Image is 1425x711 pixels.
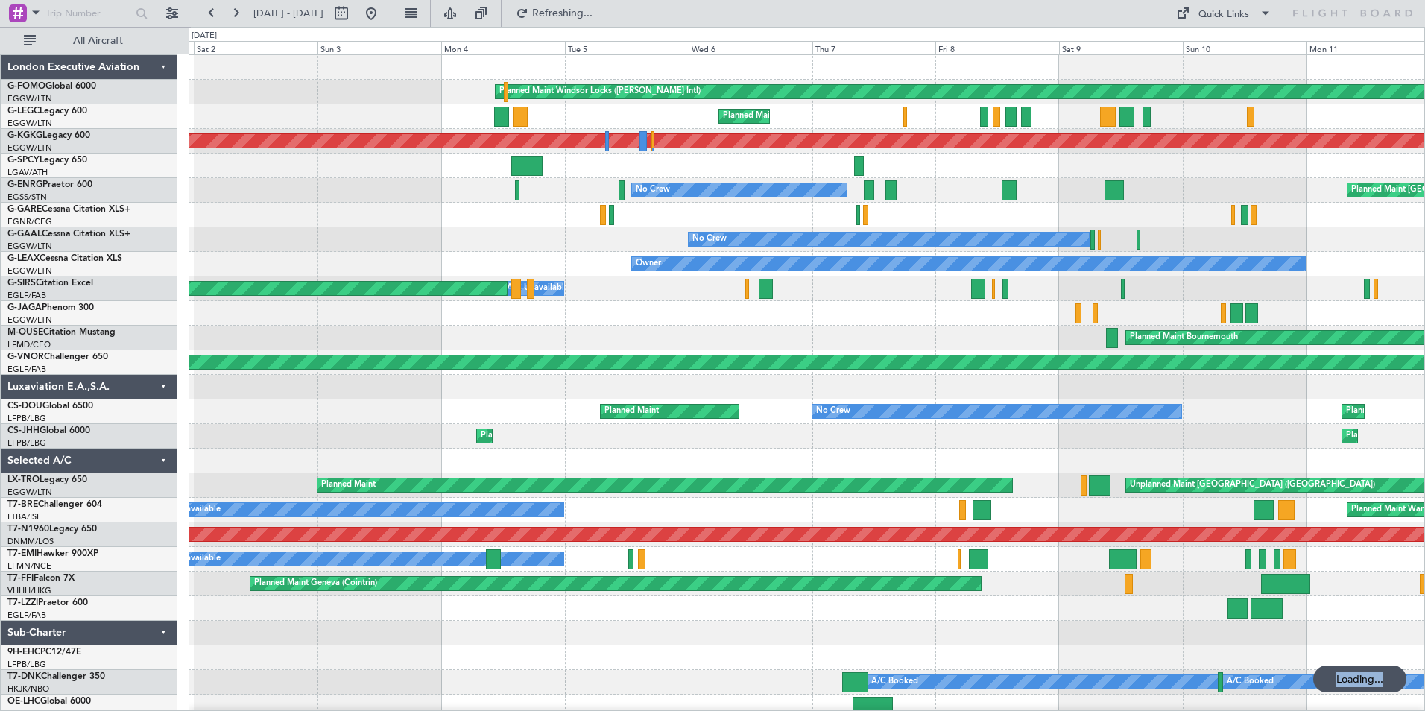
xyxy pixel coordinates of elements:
[7,303,42,312] span: G-JAGA
[7,364,46,375] a: EGLF/FAB
[7,598,38,607] span: T7-LZZI
[604,400,659,423] div: Planned Maint
[7,156,40,165] span: G-SPCY
[1183,41,1306,54] div: Sun 10
[7,180,42,189] span: G-ENRG
[7,353,44,361] span: G-VNOR
[812,41,936,54] div: Thu 7
[565,41,689,54] div: Tue 5
[7,192,47,203] a: EGSS/STN
[7,167,48,178] a: LGAV/ATH
[7,180,92,189] a: G-ENRGPraetor 600
[636,253,661,275] div: Owner
[692,228,727,250] div: No Crew
[7,230,130,238] a: G-GAALCessna Citation XLS+
[7,500,102,509] a: T7-BREChallenger 604
[7,279,93,288] a: G-SIRSCitation Excel
[7,93,52,104] a: EGGW/LTN
[7,230,42,238] span: G-GAAL
[509,1,598,25] button: Refreshing...
[7,536,54,547] a: DNMM/LOS
[7,549,98,558] a: T7-EMIHawker 900XP
[321,474,376,496] div: Planned Maint
[159,499,221,521] div: A/C Unavailable
[7,574,75,583] a: T7-FFIFalcon 7X
[499,80,701,103] div: Planned Maint Windsor Locks ([PERSON_NAME] Intl)
[441,41,565,54] div: Mon 4
[1227,671,1274,693] div: A/C Booked
[7,672,105,681] a: T7-DNKChallenger 350
[7,672,41,681] span: T7-DNK
[1198,7,1249,22] div: Quick Links
[7,648,81,657] a: 9H-EHCPC12/47E
[7,339,51,350] a: LFMD/CEQ
[7,82,96,91] a: G-FOMOGlobal 6000
[1130,474,1375,496] div: Unplanned Maint [GEOGRAPHIC_DATA] ([GEOGRAPHIC_DATA])
[507,277,569,300] div: A/C Unavailable
[7,500,38,509] span: T7-BRE
[7,205,42,214] span: G-GARE
[7,241,52,252] a: EGGW/LTN
[7,142,52,154] a: EGGW/LTN
[871,671,918,693] div: A/C Booked
[7,413,46,424] a: LFPB/LBG
[7,697,40,706] span: OE-LHC
[7,107,40,116] span: G-LEGC
[7,475,87,484] a: LX-TROLegacy 650
[7,525,49,534] span: T7-N1960
[7,697,91,706] a: OE-LHCGlobal 6000
[1130,326,1238,349] div: Planned Maint Bournemouth
[7,254,122,263] a: G-LEAXCessna Citation XLS
[7,560,51,572] a: LFMN/NCE
[39,36,157,46] span: All Aircraft
[7,131,42,140] span: G-KGKG
[7,328,43,337] span: M-OUSE
[7,585,51,596] a: VHHH/HKG
[689,41,812,54] div: Wed 6
[7,426,40,435] span: CS-JHH
[7,290,46,301] a: EGLF/FAB
[7,353,108,361] a: G-VNORChallenger 650
[7,107,87,116] a: G-LEGCLegacy 600
[7,205,130,214] a: G-GARECessna Citation XLS+
[7,511,41,522] a: LTBA/ISL
[1059,41,1183,54] div: Sat 9
[723,105,958,127] div: Planned Maint [GEOGRAPHIC_DATA] ([GEOGRAPHIC_DATA])
[7,315,52,326] a: EGGW/LTN
[7,118,52,129] a: EGGW/LTN
[816,400,850,423] div: No Crew
[531,8,594,19] span: Refreshing...
[7,475,40,484] span: LX-TRO
[1169,1,1279,25] button: Quick Links
[7,254,40,263] span: G-LEAX
[7,426,90,435] a: CS-JHHGlobal 6000
[45,2,131,25] input: Trip Number
[1313,666,1406,692] div: Loading...
[7,598,88,607] a: T7-LZZIPraetor 600
[7,402,93,411] a: CS-DOUGlobal 6500
[935,41,1059,54] div: Fri 8
[481,425,715,447] div: Planned Maint [GEOGRAPHIC_DATA] ([GEOGRAPHIC_DATA])
[194,41,317,54] div: Sat 2
[7,525,97,534] a: T7-N1960Legacy 650
[7,131,90,140] a: G-KGKGLegacy 600
[636,179,670,201] div: No Crew
[7,610,46,621] a: EGLF/FAB
[7,303,94,312] a: G-JAGAPhenom 300
[253,7,323,20] span: [DATE] - [DATE]
[7,156,87,165] a: G-SPCYLegacy 650
[7,328,116,337] a: M-OUSECitation Mustang
[7,683,49,695] a: HKJK/NBO
[7,279,36,288] span: G-SIRS
[16,29,162,53] button: All Aircraft
[7,487,52,498] a: EGGW/LTN
[7,437,46,449] a: LFPB/LBG
[7,659,46,670] a: LFPB/LBG
[7,402,42,411] span: CS-DOU
[7,574,34,583] span: T7-FFI
[7,216,52,227] a: EGNR/CEG
[317,41,441,54] div: Sun 3
[7,549,37,558] span: T7-EMI
[159,548,221,570] div: A/C Unavailable
[254,572,377,595] div: Planned Maint Geneva (Cointrin)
